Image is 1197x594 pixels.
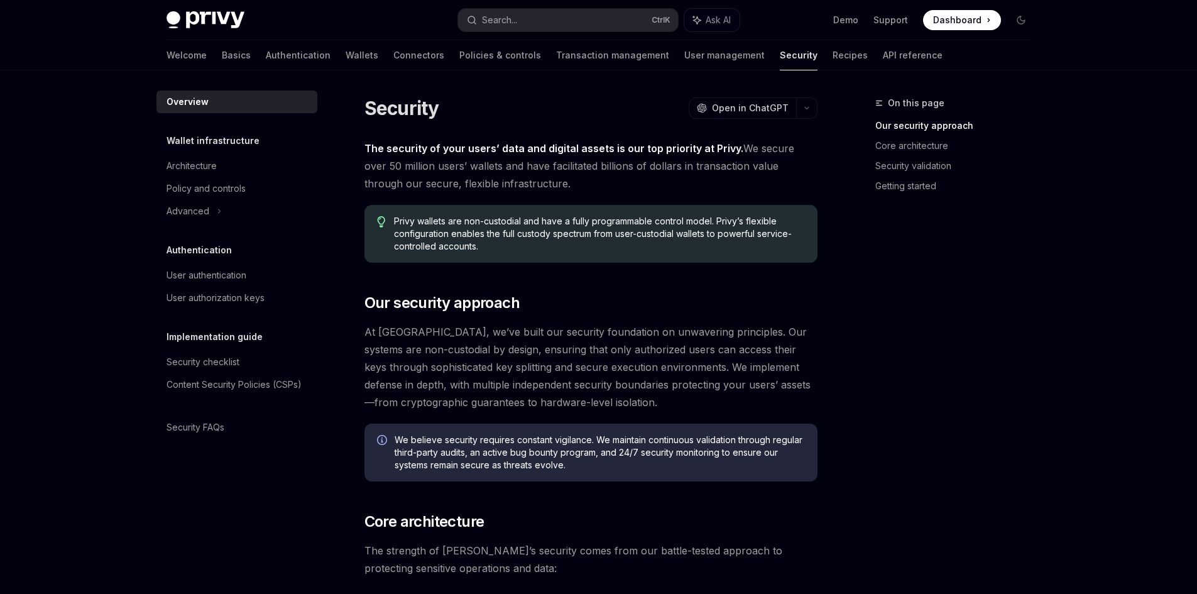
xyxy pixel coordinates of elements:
[1011,10,1031,30] button: Toggle dark mode
[346,40,378,70] a: Wallets
[833,40,868,70] a: Recipes
[395,434,805,471] span: We believe security requires constant vigilance. We maintain continuous validation through regula...
[156,287,317,309] a: User authorization keys
[875,116,1041,136] a: Our security approach
[156,373,317,396] a: Content Security Policies (CSPs)
[167,355,239,370] div: Security checklist
[888,96,944,111] span: On this page
[167,290,265,305] div: User authorization keys
[167,133,260,148] h5: Wallet infrastructure
[167,11,244,29] img: dark logo
[156,416,317,439] a: Security FAQs
[458,9,678,31] button: Search...CtrlK
[377,216,386,228] svg: Tip
[873,14,908,26] a: Support
[377,435,390,448] svg: Info
[364,97,439,119] h1: Security
[364,293,520,313] span: Our security approach
[875,156,1041,176] a: Security validation
[933,14,981,26] span: Dashboard
[222,40,251,70] a: Basics
[364,323,817,411] span: At [GEOGRAPHIC_DATA], we’ve built our security foundation on unwavering principles. Our systems a...
[167,420,224,435] div: Security FAQs
[364,542,817,577] span: The strength of [PERSON_NAME]’s security comes from our battle-tested approach to protecting sens...
[156,264,317,287] a: User authentication
[364,512,484,532] span: Core architecture
[266,40,331,70] a: Authentication
[156,177,317,200] a: Policy and controls
[684,40,765,70] a: User management
[706,14,731,26] span: Ask AI
[167,329,263,344] h5: Implementation guide
[883,40,943,70] a: API reference
[364,142,743,155] strong: The security of your users’ data and digital assets is our top priority at Privy.
[459,40,541,70] a: Policies & controls
[167,268,246,283] div: User authentication
[689,97,796,119] button: Open in ChatGPT
[167,377,302,392] div: Content Security Policies (CSPs)
[156,351,317,373] a: Security checklist
[167,158,217,173] div: Architecture
[556,40,669,70] a: Transaction management
[394,215,804,253] span: Privy wallets are non-custodial and have a fully programmable control model. Privy’s flexible con...
[167,204,209,219] div: Advanced
[875,176,1041,196] a: Getting started
[167,243,232,258] h5: Authentication
[167,94,209,109] div: Overview
[156,91,317,113] a: Overview
[652,15,670,25] span: Ctrl K
[684,9,740,31] button: Ask AI
[712,102,789,114] span: Open in ChatGPT
[393,40,444,70] a: Connectors
[833,14,858,26] a: Demo
[167,40,207,70] a: Welcome
[167,181,246,196] div: Policy and controls
[875,136,1041,156] a: Core architecture
[364,140,817,192] span: We secure over 50 million users’ wallets and have facilitated billions of dollars in transaction ...
[482,13,517,28] div: Search...
[923,10,1001,30] a: Dashboard
[156,155,317,177] a: Architecture
[780,40,817,70] a: Security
